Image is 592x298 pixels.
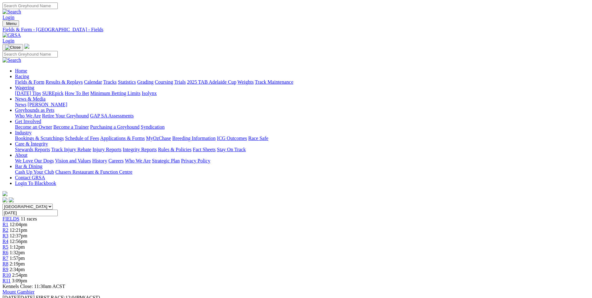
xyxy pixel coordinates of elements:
a: Bar & Dining [15,164,42,169]
a: Calendar [84,79,102,85]
a: FIELDS [2,216,19,221]
a: We Love Our Dogs [15,158,54,163]
a: [DATE] Tips [15,91,41,96]
a: Fields & Form - [GEOGRAPHIC_DATA] - Fields [2,27,590,32]
a: Vision and Values [55,158,91,163]
a: Retire Your Greyhound [42,113,89,118]
a: [PERSON_NAME] [27,102,67,107]
div: Racing [15,79,590,85]
a: Fact Sheets [193,147,216,152]
a: Isolynx [142,91,157,96]
a: Stay On Track [217,147,246,152]
img: Search [2,57,21,63]
div: Wagering [15,91,590,96]
a: Contact GRSA [15,175,45,180]
span: 1:57pm [10,256,25,261]
a: How To Bet [65,91,89,96]
a: Syndication [141,124,164,130]
div: Greyhounds as Pets [15,113,590,119]
a: Mount Gambier [2,289,35,295]
a: Stewards Reports [15,147,50,152]
a: Login To Blackbook [15,181,56,186]
span: 2:34pm [10,267,25,272]
a: Rules & Policies [158,147,192,152]
a: Purchasing a Greyhound [90,124,139,130]
a: Coursing [155,79,173,85]
input: Search [2,51,58,57]
span: 2:54pm [12,272,27,278]
a: R1 [2,222,8,227]
a: Privacy Policy [181,158,210,163]
a: R10 [2,272,11,278]
div: News & Media [15,102,590,107]
a: Who We Are [15,113,41,118]
a: MyOzChase [146,136,171,141]
a: Become an Owner [15,124,52,130]
img: GRSA [2,32,21,38]
a: Weights [237,79,254,85]
a: Industry [15,130,32,135]
a: Trials [174,79,186,85]
img: logo-grsa-white.png [2,191,7,196]
a: Statistics [118,79,136,85]
img: logo-grsa-white.png [24,44,29,49]
a: Strategic Plan [152,158,180,163]
a: R4 [2,239,8,244]
a: R8 [2,261,8,266]
a: R5 [2,244,8,250]
a: History [92,158,107,163]
a: Care & Integrity [15,141,48,147]
a: Home [15,68,27,73]
div: Get Involved [15,124,590,130]
span: 12:37pm [10,233,27,238]
a: Minimum Betting Limits [90,91,140,96]
a: 2025 TAB Adelaide Cup [187,79,236,85]
span: 12:21pm [10,227,27,233]
a: Get Involved [15,119,41,124]
div: Care & Integrity [15,147,590,152]
a: News & Media [15,96,46,102]
span: Kennels Close: 11:30am ACST [2,284,65,289]
a: Integrity Reports [123,147,157,152]
span: 12:04pm [10,222,27,227]
a: Tracks [103,79,117,85]
a: R11 [2,278,11,283]
a: R3 [2,233,8,238]
a: Racing [15,74,29,79]
span: 3:09pm [12,278,27,283]
a: Grading [137,79,154,85]
a: About [15,152,27,158]
a: Wagering [15,85,34,90]
a: Cash Up Your Club [15,169,54,175]
img: Search [2,9,21,15]
a: Applications & Forms [100,136,145,141]
a: R9 [2,267,8,272]
a: Login [2,15,14,20]
span: R7 [2,256,8,261]
a: Injury Reports [92,147,121,152]
a: Fields & Form [15,79,44,85]
a: Bookings & Scratchings [15,136,64,141]
a: Who We Are [125,158,151,163]
a: Schedule of Fees [65,136,99,141]
span: 1:12pm [10,244,25,250]
a: News [15,102,26,107]
input: Search [2,2,58,9]
button: Toggle navigation [2,20,19,27]
span: R2 [2,227,8,233]
input: Select date [2,210,58,216]
span: 11 races [21,216,37,221]
span: 2:19pm [10,261,25,266]
a: Careers [108,158,124,163]
a: Login [2,38,14,43]
a: R6 [2,250,8,255]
